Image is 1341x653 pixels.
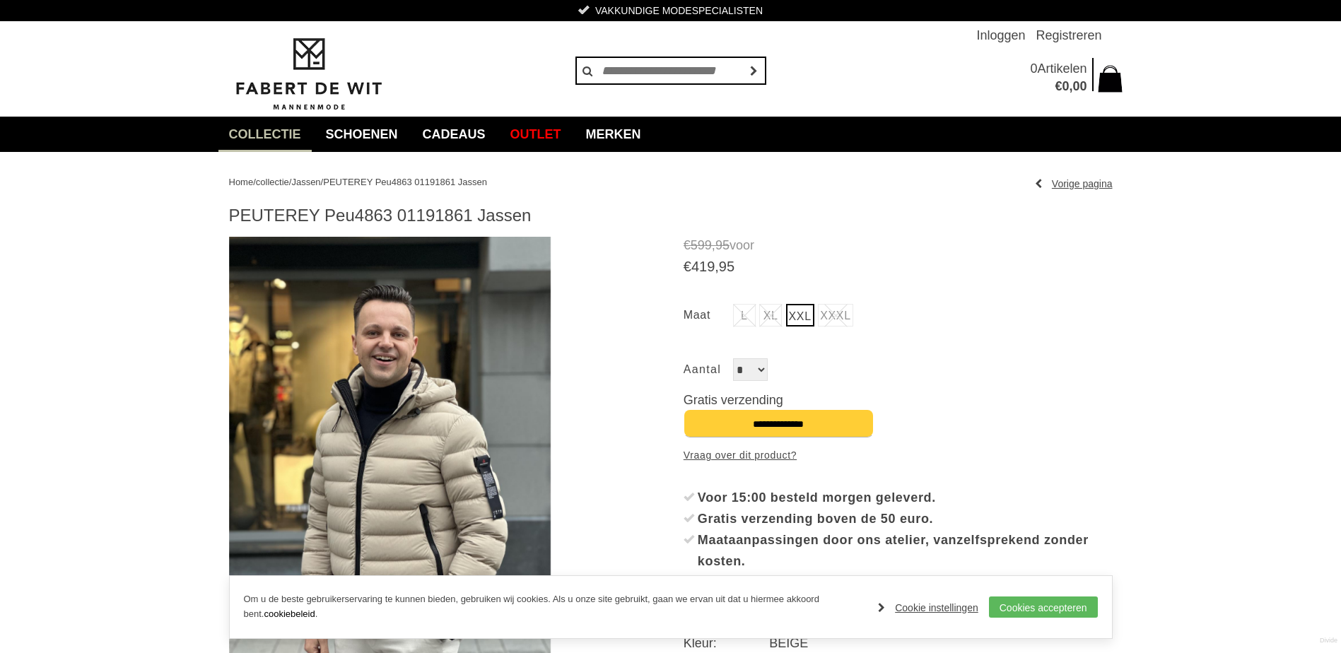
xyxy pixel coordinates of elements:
span: 00 [1072,79,1087,93]
span: 599 [691,238,712,252]
a: Cadeaus [412,117,496,152]
span: 0 [1062,79,1069,93]
span: / [321,177,324,187]
span: , [712,238,715,252]
img: Fabert de Wit [229,36,388,112]
a: Vorige pagina [1035,173,1113,194]
li: Maataanpassingen door ons atelier, vanzelfsprekend zonder kosten. [684,529,1113,572]
span: € [684,259,691,274]
dt: Kleur: [684,635,769,652]
span: voor [684,237,1113,254]
a: Cookies accepteren [989,596,1098,618]
span: 419 [691,259,715,274]
span: Artikelen [1037,61,1087,76]
a: collectie [218,117,312,152]
span: 95 [719,259,734,274]
span: € [1055,79,1062,93]
a: PEUTEREY Peu4863 01191861 Jassen [323,177,487,187]
span: 95 [715,238,730,252]
a: Merken [575,117,652,152]
div: Gratis verzending boven de 50 euro. [698,508,1113,529]
a: Schoenen [315,117,409,152]
span: Gratis verzending [684,393,783,407]
label: Aantal [684,358,733,381]
a: cookiebeleid [264,608,315,619]
dd: BEIGE [769,635,1112,652]
span: , [715,259,719,274]
a: Jassen [291,177,320,187]
a: XXL [786,304,814,326]
a: Cookie instellingen [878,597,978,618]
p: Om u de beste gebruikerservaring te kunnen bieden, gebruiken wij cookies. Als u onze site gebruik... [244,592,865,622]
h1: PEUTEREY Peu4863 01191861 Jassen [229,205,1113,226]
a: collectie [256,177,289,187]
div: Voor 15:00 besteld morgen geleverd. [698,487,1113,508]
span: 0 [1030,61,1037,76]
ul: Maat [684,304,1113,330]
a: Registreren [1036,21,1101,49]
span: , [1069,79,1072,93]
a: Vraag over dit product? [684,445,797,466]
a: Inloggen [976,21,1025,49]
span: € [684,238,691,252]
span: / [253,177,256,187]
a: Outlet [500,117,572,152]
a: Home [229,177,254,187]
a: Divide [1320,632,1337,649]
span: / [289,177,292,187]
